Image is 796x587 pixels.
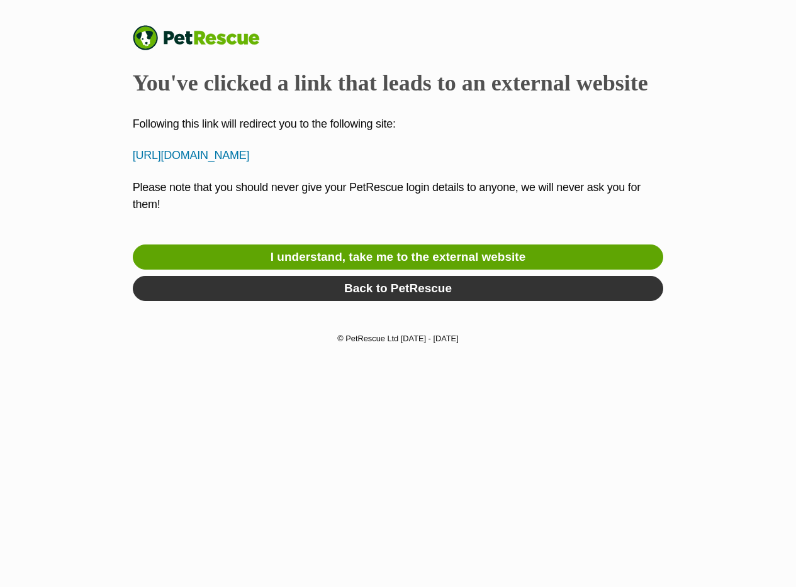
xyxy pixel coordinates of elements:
p: Following this link will redirect you to the following site: [133,116,664,133]
p: [URL][DOMAIN_NAME] [133,147,664,164]
h2: You've clicked a link that leads to an external website [133,69,664,97]
a: I understand, take me to the external website [133,244,664,270]
small: © PetRescue Ltd [DATE] - [DATE] [337,334,458,343]
a: PetRescue [133,25,272,50]
a: Back to PetRescue [133,276,664,301]
p: Please note that you should never give your PetRescue login details to anyone, we will never ask ... [133,179,664,230]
